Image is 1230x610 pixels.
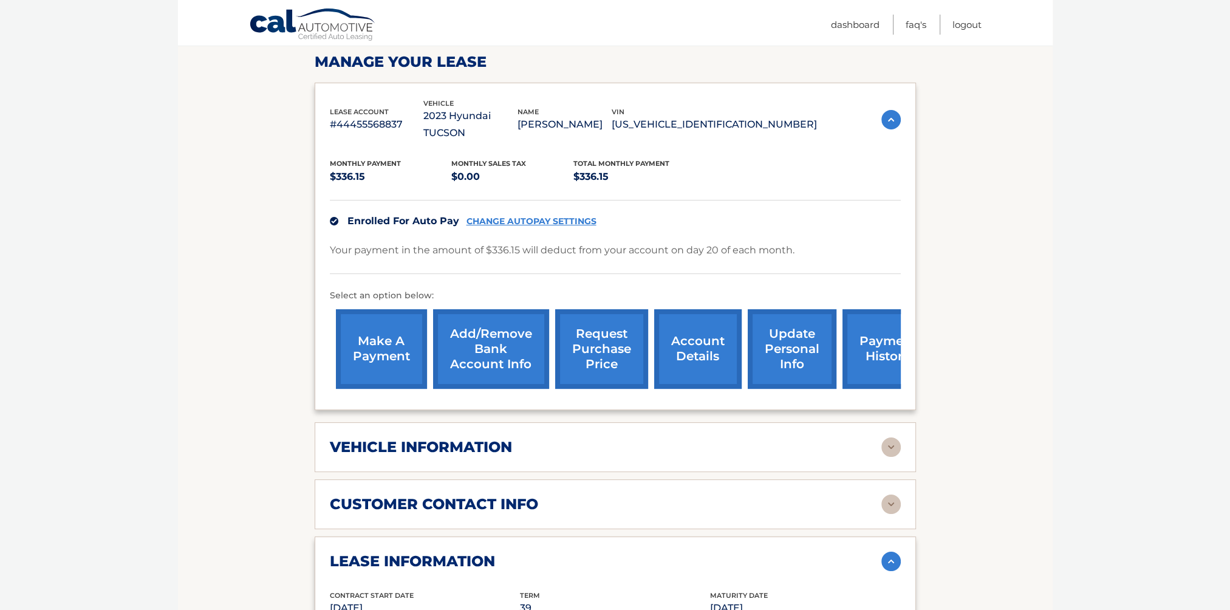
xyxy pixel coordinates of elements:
p: $336.15 [330,168,452,185]
span: vehicle [423,99,454,108]
span: Term [520,591,540,600]
a: Dashboard [831,15,880,35]
a: request purchase price [555,309,648,389]
span: Enrolled For Auto Pay [347,215,459,227]
span: Monthly sales Tax [451,159,526,168]
p: [PERSON_NAME] [518,116,612,133]
p: #44455568837 [330,116,424,133]
span: Maturity Date [710,591,768,600]
a: make a payment [336,309,427,389]
h2: vehicle information [330,438,512,456]
p: $336.15 [573,168,695,185]
a: CHANGE AUTOPAY SETTINGS [466,216,596,227]
h2: Manage Your Lease [315,53,916,71]
a: FAQ's [906,15,926,35]
span: lease account [330,108,389,116]
span: Total Monthly Payment [573,159,669,168]
h2: lease information [330,552,495,571]
span: Contract Start Date [330,591,414,600]
h2: customer contact info [330,495,538,513]
img: check.svg [330,217,338,225]
a: Cal Automotive [249,8,377,43]
span: Monthly Payment [330,159,401,168]
p: Your payment in the amount of $336.15 will deduct from your account on day 20 of each month. [330,242,794,259]
span: vin [612,108,624,116]
a: account details [654,309,742,389]
span: name [518,108,539,116]
img: accordion-rest.svg [881,495,901,514]
a: update personal info [748,309,836,389]
p: Select an option below: [330,289,901,303]
img: accordion-rest.svg [881,437,901,457]
p: [US_VEHICLE_IDENTIFICATION_NUMBER] [612,116,817,133]
img: accordion-active.svg [881,552,901,571]
p: $0.00 [451,168,573,185]
a: Logout [952,15,982,35]
a: Add/Remove bank account info [433,309,549,389]
p: 2023 Hyundai TUCSON [423,108,518,142]
img: accordion-active.svg [881,110,901,129]
a: payment history [842,309,934,389]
